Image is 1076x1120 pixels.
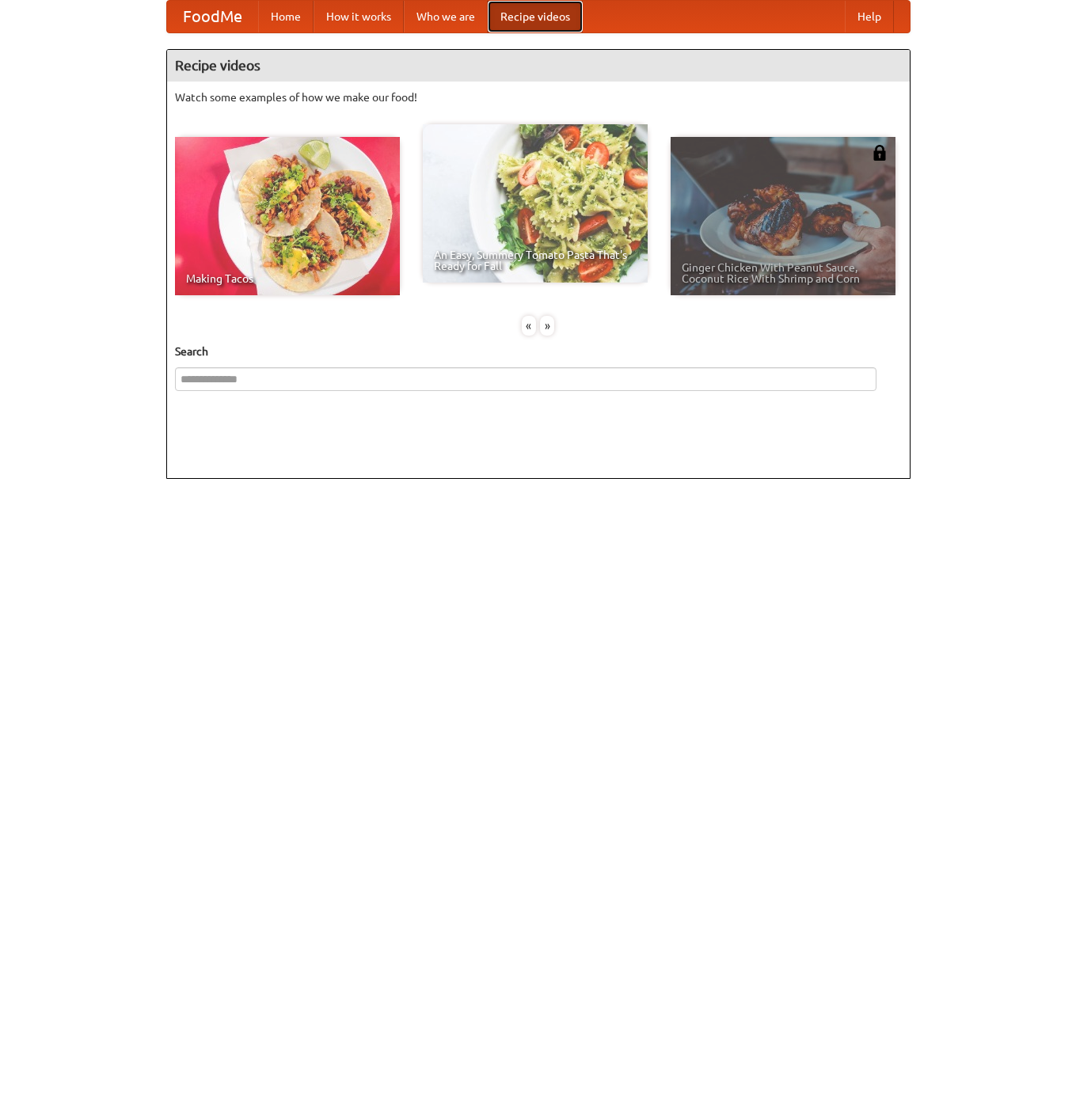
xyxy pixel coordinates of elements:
div: « [522,316,536,336]
a: How it works [314,1,404,32]
a: Making Tacos [175,137,400,295]
a: FoodMe [167,1,258,32]
a: Recipe videos [488,1,583,32]
span: An Easy, Summery Tomato Pasta That's Ready for Fall [434,249,637,271]
img: 483408.png [872,145,888,161]
span: Making Tacos [186,273,389,284]
h4: Recipe videos [167,50,910,82]
h5: Search [175,344,902,359]
a: Who we are [404,1,488,32]
a: Help [845,1,894,32]
div: » [540,316,554,336]
a: Home [258,1,314,32]
a: An Easy, Summery Tomato Pasta That's Ready for Fall [423,124,648,283]
p: Watch some examples of how we make our food! [175,89,902,105]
